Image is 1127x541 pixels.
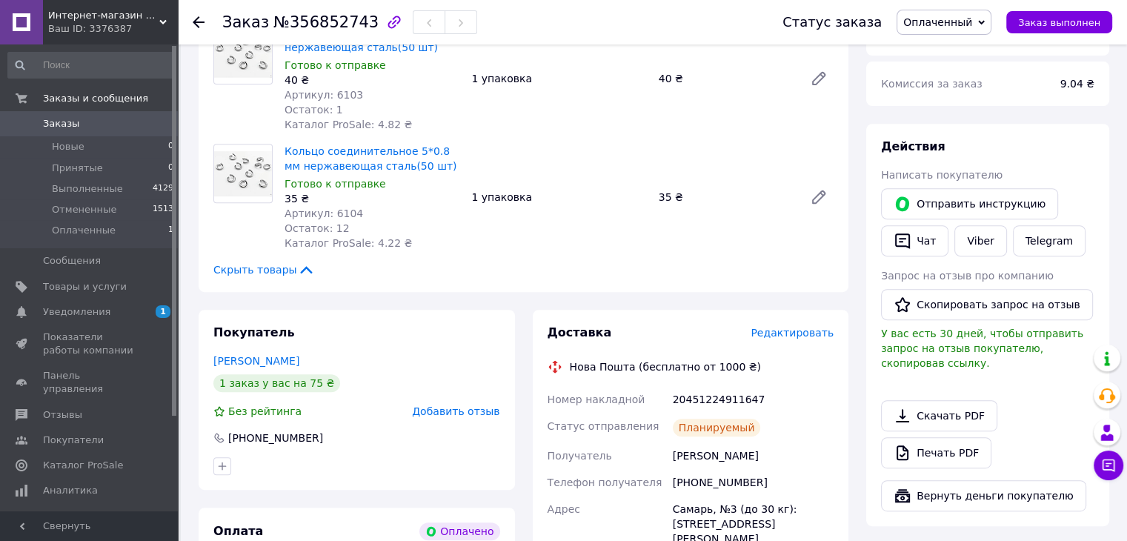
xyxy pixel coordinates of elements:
button: Заказ выполнен [1006,11,1112,33]
span: Аналитика [43,484,98,497]
span: Готово к отправке [285,59,386,71]
div: Ваш ID: 3376387 [48,22,178,36]
span: Отзывы [43,408,82,422]
div: 1 упаковка [465,68,652,89]
span: Готово к отправке [285,178,386,190]
div: [PERSON_NAME] [670,442,837,469]
span: Комиссия за заказ [881,78,983,90]
div: Нова Пошта (бесплатно от 1000 ₴) [566,359,765,374]
a: Редактировать [804,64,834,93]
span: 0 [168,162,173,175]
a: Редактировать [804,182,834,212]
a: Viber [954,225,1006,256]
span: Оплата [213,524,263,538]
div: 40 ₴ [285,73,459,87]
a: Скачать PDF [881,400,997,431]
span: Каталог ProSale: 4.82 ₴ [285,119,412,130]
span: Остаток: 12 [285,222,350,234]
span: Заказ выполнен [1018,17,1100,28]
span: №356852743 [273,13,379,31]
div: 40 ₴ [653,68,798,89]
span: 9.04 ₴ [1060,78,1094,90]
span: Получатель [548,450,612,462]
button: Вернуть деньги покупателю [881,480,1086,511]
span: У вас есть 30 дней, чтобы отправить запрос на отзыв покупателю, скопировав ссылку. [881,328,1083,369]
span: Редактировать [751,327,834,339]
span: 0 [168,140,173,153]
span: Каталог ProSale: 4.22 ₴ [285,237,412,249]
div: 35 ₴ [653,187,798,208]
span: 1 [156,305,170,318]
span: Доставка [548,325,612,339]
a: Кольцо соединительное 5*0.8 мм нержавеющая сталь(50 шт) [285,145,457,172]
span: 1513 [153,203,173,216]
button: Чат [881,225,948,256]
span: Покупатель [213,325,294,339]
span: Покупатели [43,434,104,447]
span: Управление сайтом [43,509,137,536]
span: Панель управления [43,369,137,396]
button: Отправить инструкцию [881,188,1058,219]
img: Кольцо соединительное 5*0.8 мм нержавеющая сталь(50 шт) [214,151,272,196]
span: Номер накладной [548,394,645,405]
span: Новые [52,140,84,153]
span: Показатели работы компании [43,331,137,357]
span: Заказ [222,13,269,31]
span: Остаток: 1 [285,104,343,116]
div: Вернуться назад [193,15,205,30]
span: Артикул: 6103 [285,89,363,101]
a: Telegram [1013,225,1086,256]
div: 1 упаковка [465,187,652,208]
a: Печать PDF [881,437,991,468]
div: 1 заказ у вас на 75 ₴ [213,374,340,392]
div: Статус заказа [782,15,882,30]
span: Написать покупателю [881,169,1003,181]
span: Заказы [43,117,79,130]
div: 35 ₴ [285,191,459,206]
span: Оплаченные [52,224,116,237]
button: Чат с покупателем [1094,451,1123,480]
span: 1 [168,224,173,237]
button: Скопировать запрос на отзыв [881,289,1093,320]
span: Интернет-магазин MAXim [48,9,159,22]
span: Статус отправления [548,420,659,432]
span: Адрес [548,503,580,515]
img: Кольцо соединительное 6*1 мм нержавеющая сталь(50 шт) [214,33,272,78]
span: Добавить отзыв [412,405,499,417]
span: Без рейтинга [228,405,302,417]
span: Каталог ProSale [43,459,123,472]
span: Запрос на отзыв про компанию [881,270,1054,282]
span: Сообщения [43,254,101,268]
div: 20451224911647 [670,386,837,413]
span: Отмененные [52,203,116,216]
span: Заказы и сообщения [43,92,148,105]
span: Оплаченный [903,16,972,28]
input: Поиск [7,52,175,79]
div: [PHONE_NUMBER] [670,469,837,496]
span: Выполненные [52,182,123,196]
span: Товары и услуги [43,280,127,293]
span: Телефон получателя [548,477,662,488]
span: Действия [881,139,945,153]
a: [PERSON_NAME] [213,355,299,367]
span: Уведомления [43,305,110,319]
span: 4129 [153,182,173,196]
span: Принятые [52,162,103,175]
span: Скрыть товары [213,262,315,277]
div: Планируемый [673,419,761,437]
div: Оплачено [419,522,499,540]
div: [PHONE_NUMBER] [227,431,325,445]
span: Артикул: 6104 [285,208,363,219]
